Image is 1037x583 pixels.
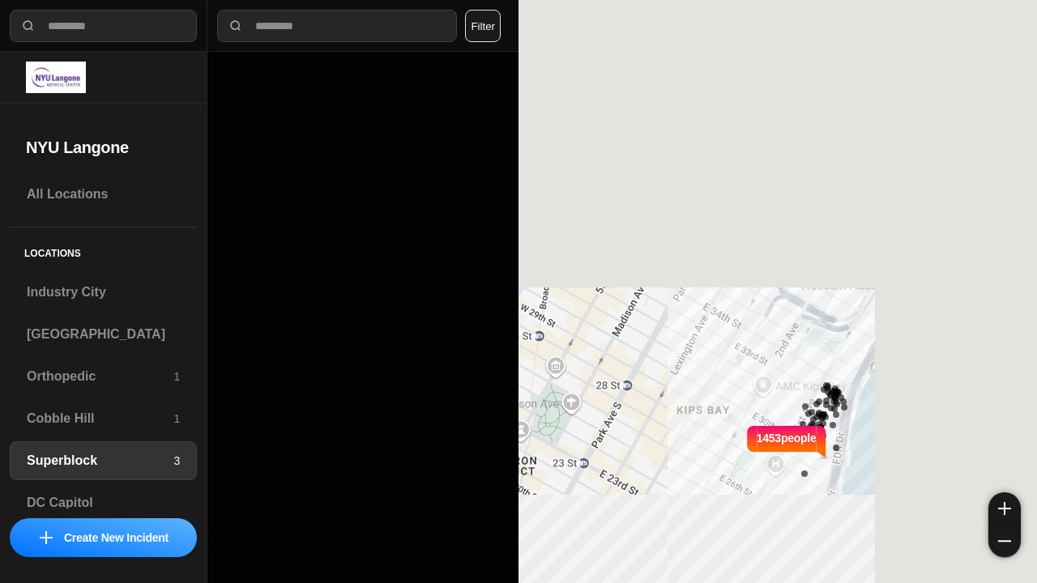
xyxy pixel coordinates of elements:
[745,423,757,459] img: notch
[64,530,169,546] p: Create New Incident
[10,228,197,273] h5: Locations
[27,283,180,302] h3: Industry City
[26,62,86,93] img: logo
[26,136,181,159] h2: NYU Langone
[228,18,244,34] img: search
[20,18,36,34] img: search
[10,518,197,557] button: iconCreate New Incident
[998,534,1011,547] img: zoom-out
[10,441,197,480] a: Superblock3
[173,453,180,469] p: 3
[10,175,197,214] a: All Locations
[10,315,197,354] a: [GEOGRAPHIC_DATA]
[40,531,53,544] img: icon
[27,185,180,204] h3: All Locations
[10,483,197,522] a: DC Capitol
[27,451,173,470] h3: Superblock
[27,409,173,428] h3: Cobble Hill
[998,502,1011,515] img: zoom-in
[173,368,180,385] p: 1
[10,273,197,312] a: Industry City
[10,399,197,438] a: Cobble Hill1
[27,493,180,513] h3: DC Capitol
[10,357,197,396] a: Orthopedic1
[757,430,817,466] p: 1453 people
[465,10,501,42] button: Filter
[27,367,173,386] h3: Orthopedic
[988,525,1021,557] button: zoom-out
[988,492,1021,525] button: zoom-in
[27,325,180,344] h3: [GEOGRAPHIC_DATA]
[817,423,829,459] img: notch
[173,411,180,427] p: 1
